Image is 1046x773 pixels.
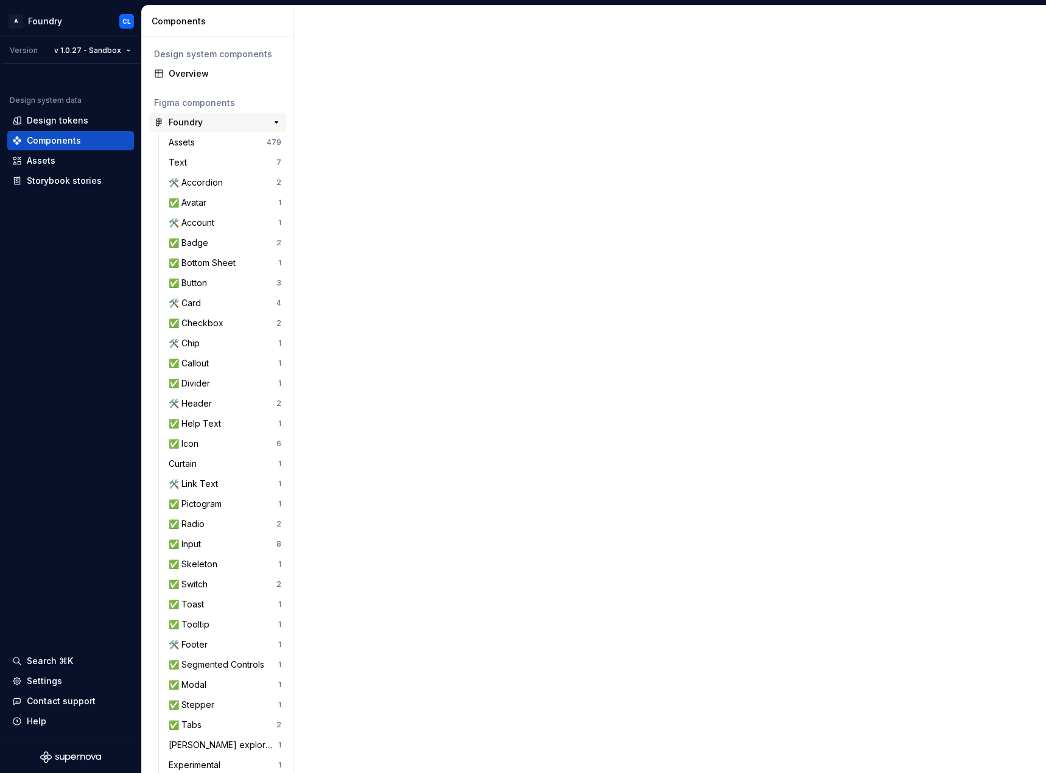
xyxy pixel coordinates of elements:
[169,418,226,430] div: ✅ Help Text
[27,175,102,187] div: Storybook stories
[169,237,213,249] div: ✅ Badge
[278,198,281,208] div: 1
[169,357,214,369] div: ✅ Callout
[164,735,286,755] a: [PERSON_NAME] exploration1
[278,419,281,428] div: 1
[9,14,23,29] div: A
[27,114,88,127] div: Design tokens
[27,655,73,667] div: Search ⌘K
[276,439,281,449] div: 6
[40,751,101,763] svg: Supernova Logo
[278,559,281,569] div: 1
[169,177,228,189] div: 🛠️ Accordion
[169,638,212,651] div: 🛠️ Footer
[152,15,289,27] div: Components
[169,458,202,470] div: Curtain
[164,313,286,333] a: ✅ Checkbox2
[169,317,228,329] div: ✅ Checkbox
[164,193,286,212] a: ✅ Avatar1
[27,695,96,707] div: Contact support
[164,554,286,574] a: ✅ Skeleton1
[278,620,281,629] div: 1
[164,354,286,373] a: ✅ Callout1
[10,96,82,105] div: Design system data
[169,217,219,229] div: 🛠️ Account
[164,514,286,534] a: ✅ Radio2
[7,111,134,130] a: Design tokens
[169,498,226,510] div: ✅ Pictogram
[276,238,281,248] div: 2
[267,138,281,147] div: 479
[169,478,223,490] div: 🛠️ Link Text
[276,539,281,549] div: 8
[7,131,134,150] a: Components
[164,173,286,192] a: 🛠️ Accordion2
[122,16,131,26] div: CL
[278,740,281,750] div: 1
[278,258,281,268] div: 1
[164,253,286,273] a: ✅ Bottom Sheet1
[276,318,281,328] div: 2
[149,113,286,132] a: Foundry
[169,277,212,289] div: ✅ Button
[10,46,38,55] div: Version
[164,213,286,233] a: 🛠️ Account1
[169,116,203,128] div: Foundry
[169,297,206,309] div: 🛠️ Card
[164,273,286,293] a: ✅ Button3
[169,558,222,570] div: ✅ Skeleton
[164,695,286,715] a: ✅ Stepper1
[278,459,281,469] div: 1
[154,97,281,109] div: Figma components
[169,759,225,771] div: Experimental
[169,197,211,209] div: ✅ Avatar
[169,618,214,631] div: ✅ Tooltip
[278,680,281,690] div: 1
[169,257,240,269] div: ✅ Bottom Sheet
[164,635,286,654] a: 🛠️ Footer1
[169,337,205,349] div: 🛠️ Chip
[49,42,136,59] button: v 1.0.27 - Sandbox
[7,712,134,731] button: Help
[276,278,281,288] div: 3
[154,48,281,60] div: Design system components
[278,479,281,489] div: 1
[278,499,281,509] div: 1
[149,64,286,83] a: Overview
[169,538,206,550] div: ✅ Input
[2,8,139,34] button: AFoundryCL
[164,655,286,674] a: ✅ Segmented Controls1
[169,679,211,691] div: ✅ Modal
[27,675,62,687] div: Settings
[164,675,286,694] a: ✅ Modal1
[276,158,281,167] div: 7
[7,171,134,191] a: Storybook stories
[276,519,281,529] div: 2
[54,46,121,55] span: v 1.0.27 - Sandbox
[169,68,281,80] div: Overview
[278,700,281,710] div: 1
[276,720,281,730] div: 2
[169,377,215,390] div: ✅ Divider
[169,719,206,731] div: ✅ Tabs
[27,135,81,147] div: Components
[169,156,192,169] div: Text
[276,399,281,408] div: 2
[278,218,281,228] div: 1
[27,715,46,727] div: Help
[169,397,217,410] div: 🛠️ Header
[164,534,286,554] a: ✅ Input8
[164,334,286,353] a: 🛠️ Chip1
[164,233,286,253] a: ✅ Badge2
[164,133,286,152] a: Assets479
[276,178,281,187] div: 2
[169,518,209,530] div: ✅ Radio
[278,338,281,348] div: 1
[278,640,281,649] div: 1
[169,659,269,671] div: ✅ Segmented Controls
[164,474,286,494] a: 🛠️ Link Text1
[27,155,55,167] div: Assets
[28,15,62,27] div: Foundry
[169,578,212,590] div: ✅ Switch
